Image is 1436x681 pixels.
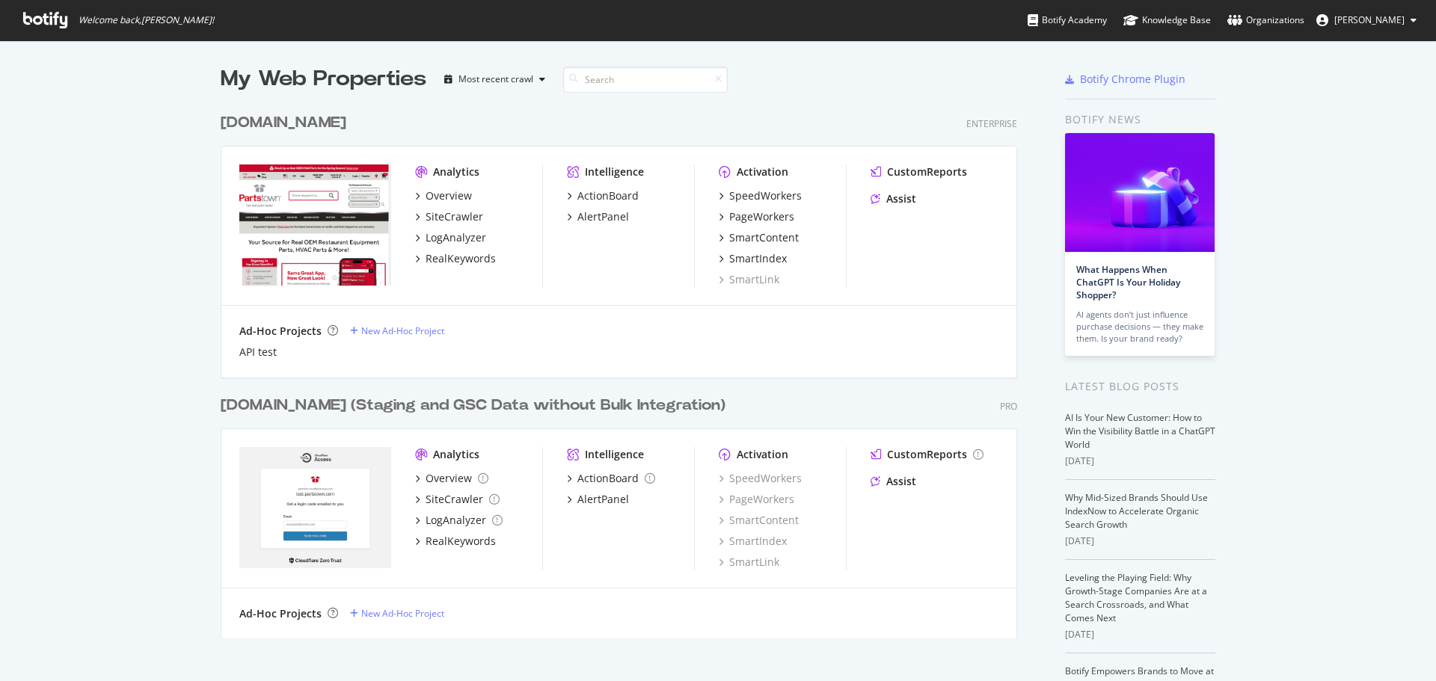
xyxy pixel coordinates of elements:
div: PageWorkers [729,209,794,224]
div: [DATE] [1065,454,1215,468]
img: What Happens When ChatGPT Is Your Holiday Shopper? [1065,133,1215,252]
a: Leveling the Playing Field: Why Growth-Stage Companies Are at a Search Crossroads, and What Comes... [1065,571,1207,624]
a: CustomReports [871,447,984,462]
div: SmartContent [729,230,799,245]
div: SiteCrawler [426,209,483,224]
a: SmartIndex [719,534,787,549]
a: SmartLink [719,555,779,570]
div: [DATE] [1065,534,1215,548]
a: API test [239,345,277,360]
div: My Web Properties [221,64,426,94]
div: Knowledge Base [1123,13,1211,28]
a: Why Mid-Sized Brands Should Use IndexNow to Accelerate Organic Search Growth [1065,491,1208,531]
a: AI Is Your New Customer: How to Win the Visibility Battle in a ChatGPT World [1065,411,1215,451]
span: Welcome back, [PERSON_NAME] ! [79,14,214,26]
a: AlertPanel [567,492,629,507]
img: partstown.com [239,164,391,286]
div: Intelligence [585,164,644,179]
a: AlertPanel [567,209,629,224]
div: CustomReports [887,447,967,462]
div: SiteCrawler [426,492,483,507]
a: SmartLink [719,272,779,287]
div: New Ad-Hoc Project [361,324,444,337]
div: Activation [737,164,788,179]
a: SiteCrawler [415,209,483,224]
div: New Ad-Hoc Project [361,607,444,620]
div: Activation [737,447,788,462]
a: What Happens When ChatGPT Is Your Holiday Shopper? [1076,263,1180,301]
div: SpeedWorkers [729,188,802,203]
a: LogAnalyzer [415,513,503,528]
div: Assist [886,474,916,489]
div: SmartIndex [729,251,787,266]
div: LogAnalyzer [426,230,486,245]
button: Most recent crawl [438,67,551,91]
input: Search [563,67,728,93]
div: AI agents don’t just influence purchase decisions — they make them. Is your brand ready? [1076,309,1203,345]
a: RealKeywords [415,251,496,266]
div: Overview [426,471,472,486]
a: PageWorkers [719,209,794,224]
div: Botify news [1065,111,1215,128]
div: Analytics [433,164,479,179]
a: Overview [415,188,472,203]
a: SpeedWorkers [719,188,802,203]
a: New Ad-Hoc Project [350,607,444,620]
a: ActionBoard [567,188,639,203]
div: [DOMAIN_NAME] [221,112,346,134]
a: CustomReports [871,164,967,179]
span: Bonnie Gibbons [1334,13,1405,26]
div: Latest Blog Posts [1065,378,1215,395]
a: SmartContent [719,230,799,245]
a: LogAnalyzer [415,230,486,245]
img: partstownsecondary.com [239,447,391,568]
div: Botify Chrome Plugin [1080,72,1185,87]
div: Intelligence [585,447,644,462]
div: Ad-Hoc Projects [239,606,322,621]
div: ActionBoard [577,471,639,486]
div: AlertPanel [577,492,629,507]
a: New Ad-Hoc Project [350,324,444,337]
a: SiteCrawler [415,492,500,507]
div: Enterprise [966,117,1017,130]
a: Botify Chrome Plugin [1065,72,1185,87]
div: Ad-Hoc Projects [239,324,322,339]
div: RealKeywords [426,534,496,549]
a: Overview [415,471,488,486]
a: ActionBoard [567,471,655,486]
a: Assist [871,474,916,489]
div: Analytics [433,447,479,462]
div: Botify Academy [1028,13,1107,28]
a: SmartContent [719,513,799,528]
a: PageWorkers [719,492,794,507]
div: AlertPanel [577,209,629,224]
a: [DOMAIN_NAME] [221,112,352,134]
a: RealKeywords [415,534,496,549]
div: RealKeywords [426,251,496,266]
div: CustomReports [887,164,967,179]
div: Most recent crawl [458,75,533,84]
div: Assist [886,191,916,206]
div: Overview [426,188,472,203]
a: SpeedWorkers [719,471,802,486]
div: [DATE] [1065,628,1215,641]
a: Assist [871,191,916,206]
div: Pro [1000,400,1017,413]
div: LogAnalyzer [426,513,486,528]
div: Organizations [1227,13,1304,28]
a: [DOMAIN_NAME] (Staging and GSC Data without Bulk Integration) [221,395,731,416]
button: [PERSON_NAME] [1304,8,1429,32]
div: [DOMAIN_NAME] (Staging and GSC Data without Bulk Integration) [221,395,725,416]
div: ActionBoard [577,188,639,203]
a: SmartIndex [719,251,787,266]
div: grid [221,94,1029,638]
